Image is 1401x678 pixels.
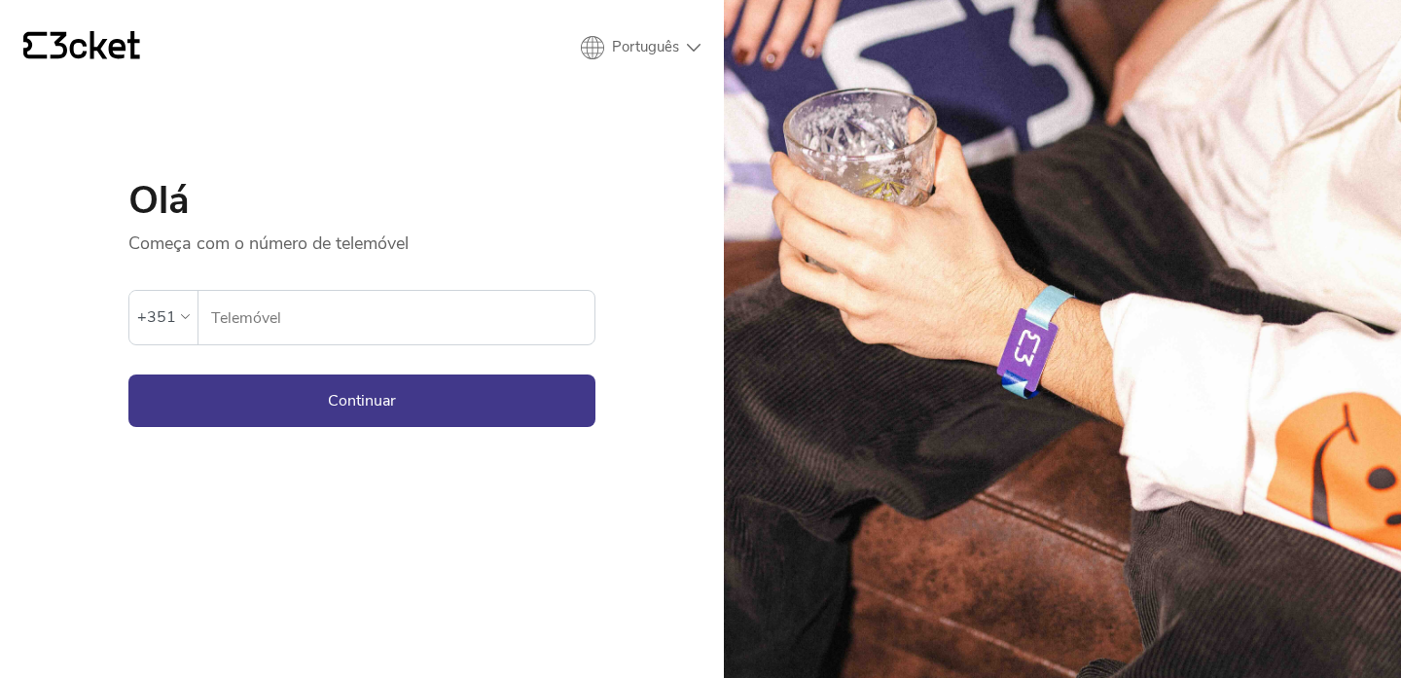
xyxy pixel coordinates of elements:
p: Começa com o número de telemóvel [128,220,595,255]
g: {' '} [23,32,47,59]
input: Telemóvel [210,291,594,344]
a: {' '} [23,31,140,64]
label: Telemóvel [198,291,594,345]
h1: Olá [128,181,595,220]
button: Continuar [128,375,595,427]
div: +351 [137,303,176,332]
